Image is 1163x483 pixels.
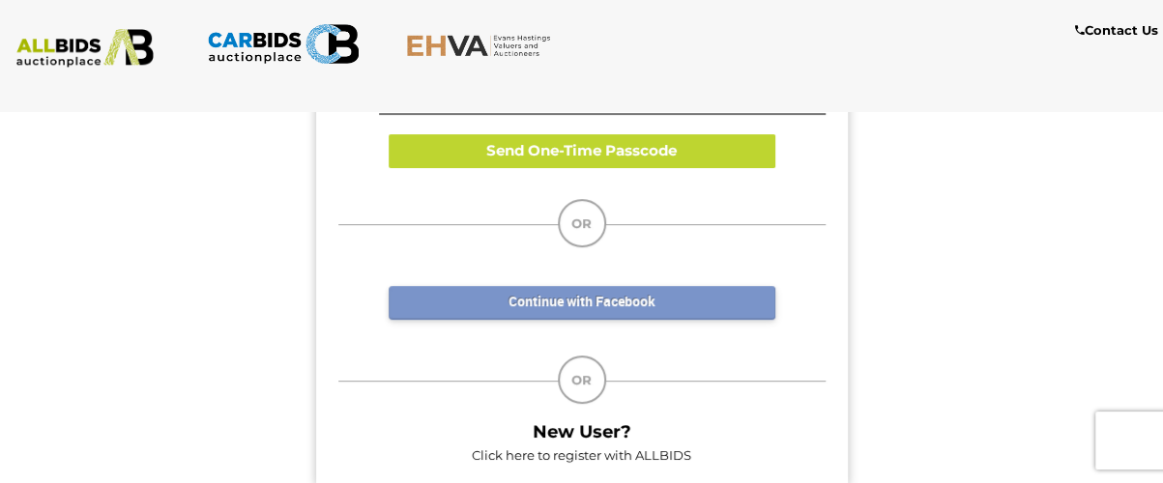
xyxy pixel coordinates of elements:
[1075,22,1158,38] b: Contact Us
[389,286,775,320] a: Continue with Facebook
[207,19,360,69] img: CARBIDS.com.au
[9,29,161,68] img: ALLBIDS.com.au
[558,199,606,247] div: OR
[558,355,606,404] div: OR
[472,447,691,463] a: Click here to register with ALLBIDS
[389,134,775,168] button: Send One-Time Passcode
[533,421,631,442] b: New User?
[1075,19,1163,42] a: Contact Us
[406,34,559,57] img: EHVA.com.au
